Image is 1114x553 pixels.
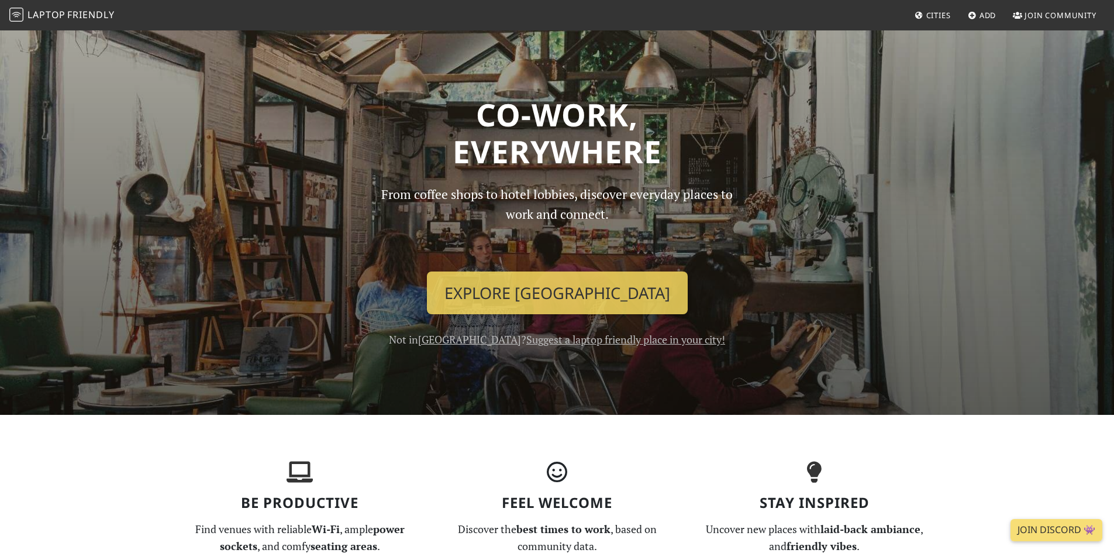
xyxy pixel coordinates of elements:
span: Friendly [67,8,114,21]
strong: seating areas [311,539,377,553]
a: Suggest a laptop friendly place in your city! [526,332,725,346]
span: Cities [926,10,951,20]
a: Join Community [1008,5,1101,26]
span: Not in ? [389,332,725,346]
h3: Feel Welcome [436,494,679,511]
strong: friendly vibes [787,539,857,553]
img: LaptopFriendly [9,8,23,22]
strong: laid-back ambiance [820,522,920,536]
h1: Co-work, Everywhere [178,96,936,170]
h3: Be Productive [178,494,422,511]
span: Join Community [1025,10,1096,20]
a: [GEOGRAPHIC_DATA] [418,332,521,346]
a: Explore [GEOGRAPHIC_DATA] [427,272,688,315]
h3: Stay Inspired [693,494,936,511]
a: Join Discord 👾 [1010,519,1102,541]
span: Add [980,10,996,20]
span: Laptop [27,8,65,21]
strong: best times to work [516,522,611,536]
strong: Wi-Fi [312,522,340,536]
a: Cities [910,5,956,26]
a: LaptopFriendly LaptopFriendly [9,5,115,26]
a: Add [963,5,1001,26]
p: From coffee shops to hotel lobbies, discover everyday places to work and connect. [371,184,743,262]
